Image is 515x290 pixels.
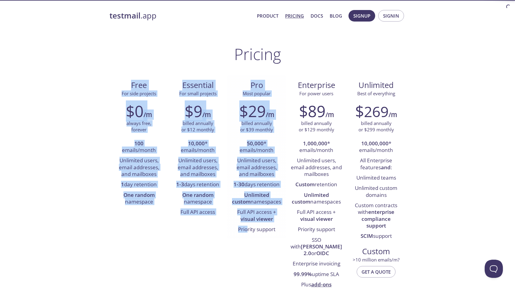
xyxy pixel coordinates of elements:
[361,140,389,147] strong: 10,000,000
[300,215,333,222] strong: visual viewer
[352,246,401,257] span: Custom
[291,156,342,180] li: Unlimited users, email addresses, and mailboxes
[291,207,342,224] li: Full API access +
[109,10,140,21] strong: testmail
[188,140,205,147] strong: 10,000
[348,10,375,22] button: Signup
[114,180,164,190] li: day retention
[241,215,273,222] strong: visual viewer
[316,250,329,257] strong: OIDC
[173,156,223,180] li: Unlimited users, email addresses, and mailboxes
[291,80,342,90] span: Enterprise
[176,181,184,188] strong: 1-3
[353,12,370,20] span: Signup
[232,224,281,235] li: Priority support
[357,266,396,278] button: Get a quote
[173,180,223,190] li: days retention
[291,190,342,207] li: namespaces
[257,12,278,20] a: Product
[181,120,214,133] p: billed annually or $12 monthly
[232,139,281,156] li: * emails/month
[285,12,304,20] a: Pricing
[353,257,399,263] span: > 10 million emails/m?
[291,269,342,280] li: uptime SLA
[173,139,223,156] li: * emails/month
[330,12,342,20] a: Blog
[361,232,373,239] strong: SCIM
[378,10,404,22] button: Signin
[383,12,399,20] span: Signin
[202,110,211,120] h6: /m
[325,110,334,120] h6: /m
[173,190,223,207] li: namespace
[351,156,401,173] li: All Enterprise features :
[173,80,222,90] span: Essential
[311,12,323,20] a: Docs
[362,268,391,276] span: Get a quote
[114,156,164,180] li: Unlimited users, email addresses, and mailboxes
[294,271,312,278] strong: 99.99%
[299,102,325,120] h2: $89
[351,173,401,183] li: Unlimited teams
[291,280,342,290] li: Plus
[351,139,401,156] li: * emails/month
[381,164,391,171] strong: and
[291,259,342,269] li: Enterprise invoicing
[355,102,389,120] h2: $
[126,102,143,120] h2: $0
[291,180,342,190] li: retention
[239,102,266,120] h2: $29
[351,231,401,241] li: support
[292,191,329,205] strong: Unlimited custom
[364,102,389,121] span: 269
[389,110,397,120] h6: /m
[299,120,334,133] p: billed annually or $129 monthly
[232,190,281,207] li: namespaces
[291,235,342,259] li: SSO with or
[232,180,281,190] li: days retention
[185,102,202,120] h2: $9
[358,80,394,90] span: Unlimited
[247,140,264,147] strong: 50,000
[114,190,164,207] li: namespace
[173,207,223,217] li: Full API access
[123,191,155,198] strong: One random
[134,140,143,147] strong: 100
[291,224,342,235] li: Priority support
[351,201,401,231] li: Custom contracts with
[234,45,281,63] h1: Pricing
[179,90,217,96] span: For small projects
[299,90,333,96] span: For power users
[266,110,274,120] h6: /m
[234,181,244,188] strong: 1-30
[358,120,394,133] p: billed annually or $299 monthly
[303,140,327,147] strong: 1,000,000
[295,181,315,188] strong: Custom
[121,181,124,188] strong: 1
[182,191,214,198] strong: One random
[232,191,269,205] strong: Unlimited custom
[362,208,394,229] strong: enterprise compliance support
[351,183,401,201] li: Unlimited custom domains
[485,260,503,278] iframe: Help Scout Beacon - Open
[240,120,273,133] p: billed annually or $39 monthly
[114,80,163,90] span: Free
[357,90,395,96] span: Best of everything
[232,80,281,90] span: Pro
[232,156,281,180] li: Unlimited users, email addresses, and mailboxes
[301,243,342,257] strong: [PERSON_NAME] 2.0
[143,110,152,120] h6: /m
[291,139,342,156] li: * emails/month
[109,11,252,21] a: testmail.app
[114,139,164,156] li: emails/month
[311,281,332,288] a: add-ons
[122,90,156,96] span: For side projects
[243,90,271,96] span: Most popular
[126,120,151,133] p: always free, forever
[232,207,281,224] li: Full API access +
